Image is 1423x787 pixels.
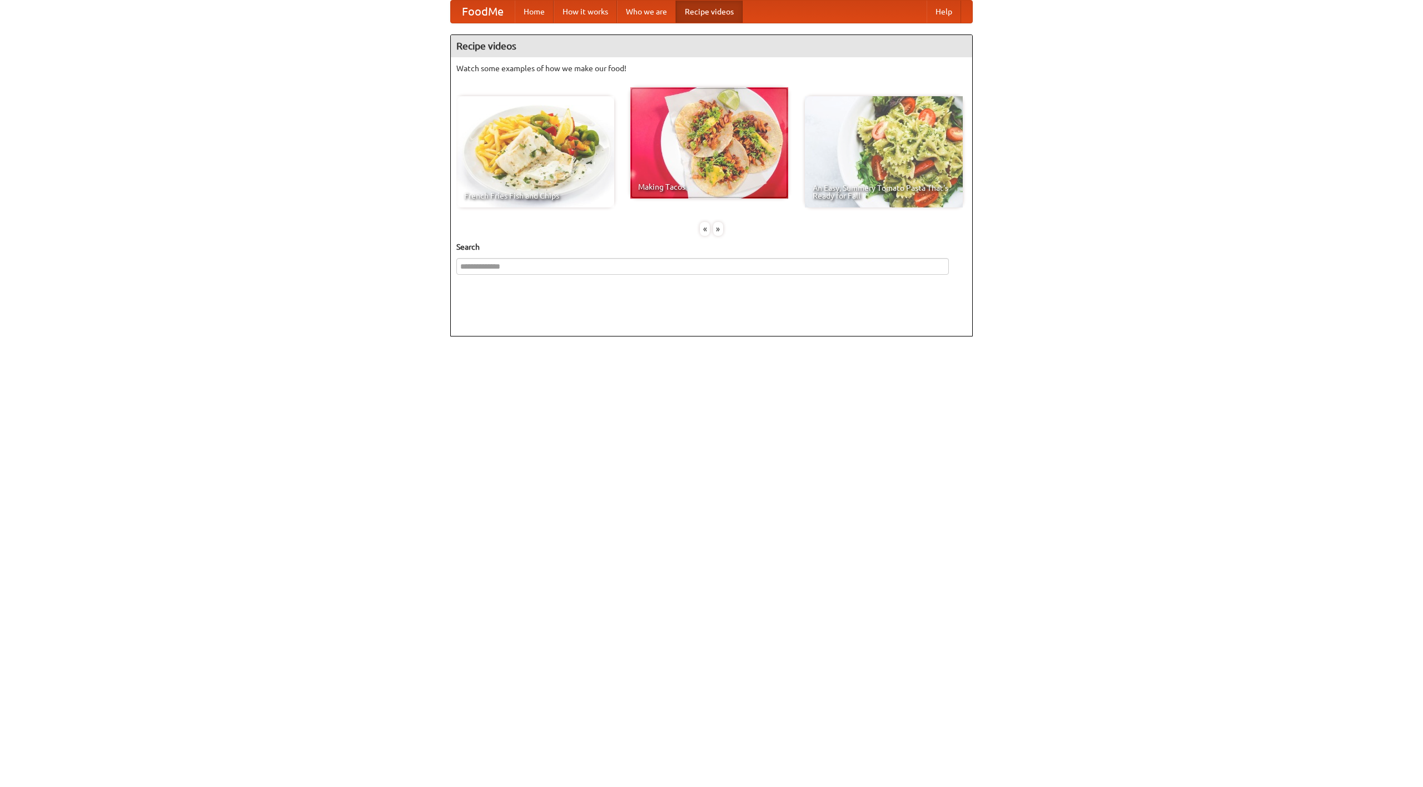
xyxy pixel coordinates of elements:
[813,184,955,200] span: An Easy, Summery Tomato Pasta That's Ready for Fall
[805,96,963,207] a: An Easy, Summery Tomato Pasta That's Ready for Fall
[451,35,972,57] h4: Recipe videos
[927,1,961,23] a: Help
[713,222,723,236] div: »
[617,1,676,23] a: Who we are
[464,192,606,200] span: French Fries Fish and Chips
[638,183,780,191] span: Making Tacos
[456,96,614,207] a: French Fries Fish and Chips
[456,63,967,74] p: Watch some examples of how we make our food!
[554,1,617,23] a: How it works
[630,87,788,199] a: Making Tacos
[515,1,554,23] a: Home
[676,1,743,23] a: Recipe videos
[451,1,515,23] a: FoodMe
[456,241,967,253] h5: Search
[700,222,710,236] div: «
